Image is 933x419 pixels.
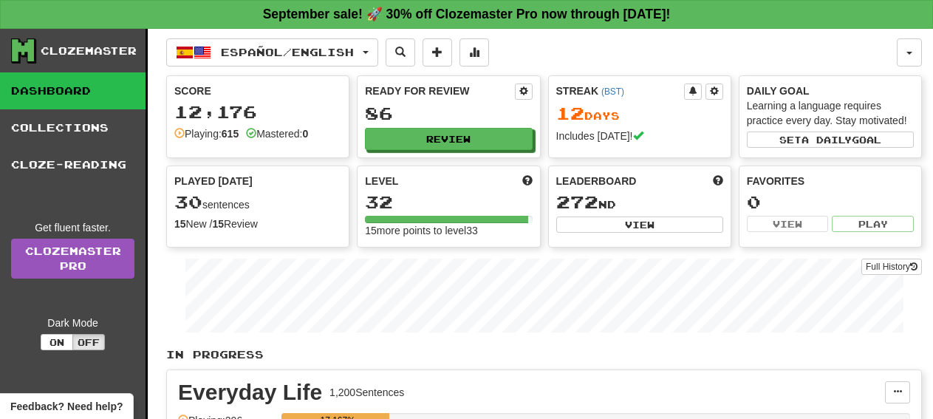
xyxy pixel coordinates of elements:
button: Seta dailygoal [747,132,914,148]
div: Ready for Review [365,84,514,98]
strong: September sale! 🚀 30% off Clozemaster Pro now through [DATE]! [263,7,671,21]
div: Get fluent faster. [11,220,134,235]
span: 30 [174,191,202,212]
span: Played [DATE] [174,174,253,188]
span: 12 [556,103,584,123]
div: 32 [365,193,532,211]
span: Score more points to level up [522,174,533,188]
div: Streak [556,84,684,98]
div: nd [556,193,723,212]
div: 1,200 Sentences [329,385,404,400]
strong: 0 [302,128,308,140]
div: Clozemaster [41,44,137,58]
button: Add sentence to collection [423,38,452,67]
button: View [747,216,829,232]
button: More stats [459,38,489,67]
div: Playing: [174,126,239,141]
a: (BST) [601,86,624,97]
span: a daily [802,134,852,145]
div: Day s [556,104,723,123]
strong: 15 [174,218,186,230]
a: ClozemasterPro [11,239,134,279]
div: Dark Mode [11,316,134,330]
strong: 615 [222,128,239,140]
div: sentences [174,193,341,212]
div: 15 more points to level 33 [365,223,532,238]
button: Off [72,334,105,350]
span: This week in points, UTC [713,174,723,188]
strong: 15 [212,218,224,230]
div: Mastered: [246,126,308,141]
button: View [556,217,723,233]
div: Everyday Life [178,381,322,403]
div: New / Review [174,217,341,231]
button: Español/English [166,38,378,67]
span: Leaderboard [556,174,637,188]
span: Español / English [221,46,354,58]
div: 0 [747,193,914,211]
div: 12,176 [174,103,341,121]
span: 272 [556,191,598,212]
div: Score [174,84,341,98]
div: 86 [365,104,532,123]
button: Play [832,216,914,232]
div: Includes [DATE]! [556,129,723,143]
button: Search sentences [386,38,415,67]
div: Daily Goal [747,84,914,98]
button: Full History [861,259,922,275]
div: Learning a language requires practice every day. Stay motivated! [747,98,914,128]
button: On [41,334,73,350]
span: Level [365,174,398,188]
p: In Progress [166,347,922,362]
span: Open feedback widget [10,399,123,414]
button: Review [365,128,532,150]
div: Favorites [747,174,914,188]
